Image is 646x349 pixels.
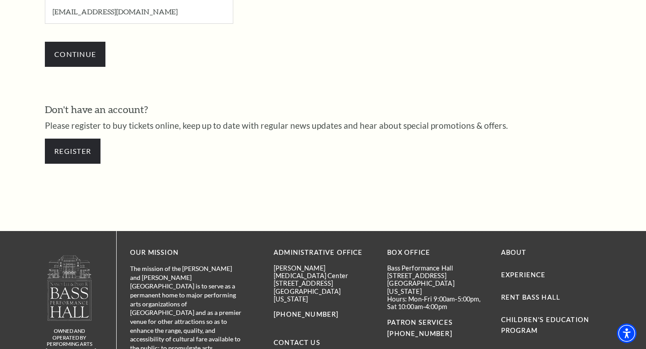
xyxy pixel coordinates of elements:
[45,139,100,164] a: Register
[387,279,487,295] p: [GEOGRAPHIC_DATA][US_STATE]
[501,249,527,256] a: About
[501,316,589,335] a: Children's Education Program
[47,255,92,321] img: owned and operated by Performing Arts Fort Worth, A NOT-FOR-PROFIT 501(C)3 ORGANIZATION
[130,247,242,258] p: OUR MISSION
[274,288,374,303] p: [GEOGRAPHIC_DATA][US_STATE]
[387,317,487,340] p: PATRON SERVICES [PHONE_NUMBER]
[617,323,637,343] div: Accessibility Menu
[45,121,601,130] p: Please register to buy tickets online, keep up to date with regular news updates and hear about s...
[501,271,546,279] a: Experience
[387,247,487,258] p: BOX OFFICE
[274,339,320,346] a: Contact Us
[274,279,374,287] p: [STREET_ADDRESS]
[274,309,374,320] p: [PHONE_NUMBER]
[387,272,487,279] p: [STREET_ADDRESS]
[45,103,601,117] h3: Don't have an account?
[387,295,487,311] p: Hours: Mon-Fri 9:00am-5:00pm, Sat 10:00am-4:00pm
[274,264,374,280] p: [PERSON_NAME][MEDICAL_DATA] Center
[45,42,105,67] input: Submit button
[387,264,487,272] p: Bass Performance Hall
[501,293,560,301] a: Rent Bass Hall
[274,247,374,258] p: Administrative Office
